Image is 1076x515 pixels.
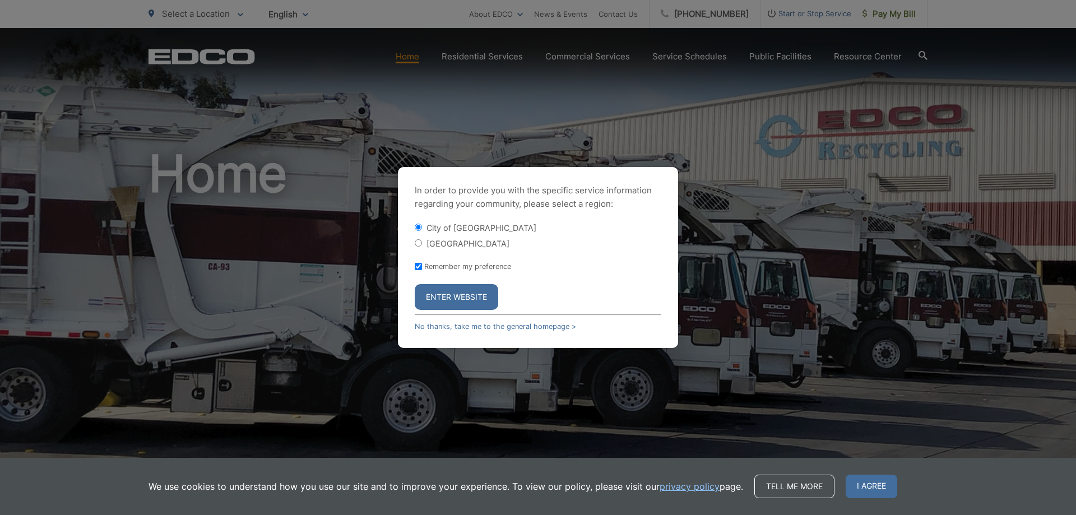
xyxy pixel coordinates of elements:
a: Tell me more [754,475,834,498]
p: In order to provide you with the specific service information regarding your community, please se... [415,184,661,211]
span: I agree [846,475,897,498]
label: [GEOGRAPHIC_DATA] [426,239,509,248]
a: privacy policy [660,480,720,493]
p: We use cookies to understand how you use our site and to improve your experience. To view our pol... [149,480,743,493]
button: Enter Website [415,284,498,310]
label: City of [GEOGRAPHIC_DATA] [426,223,536,233]
label: Remember my preference [424,262,511,271]
a: No thanks, take me to the general homepage > [415,322,576,331]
